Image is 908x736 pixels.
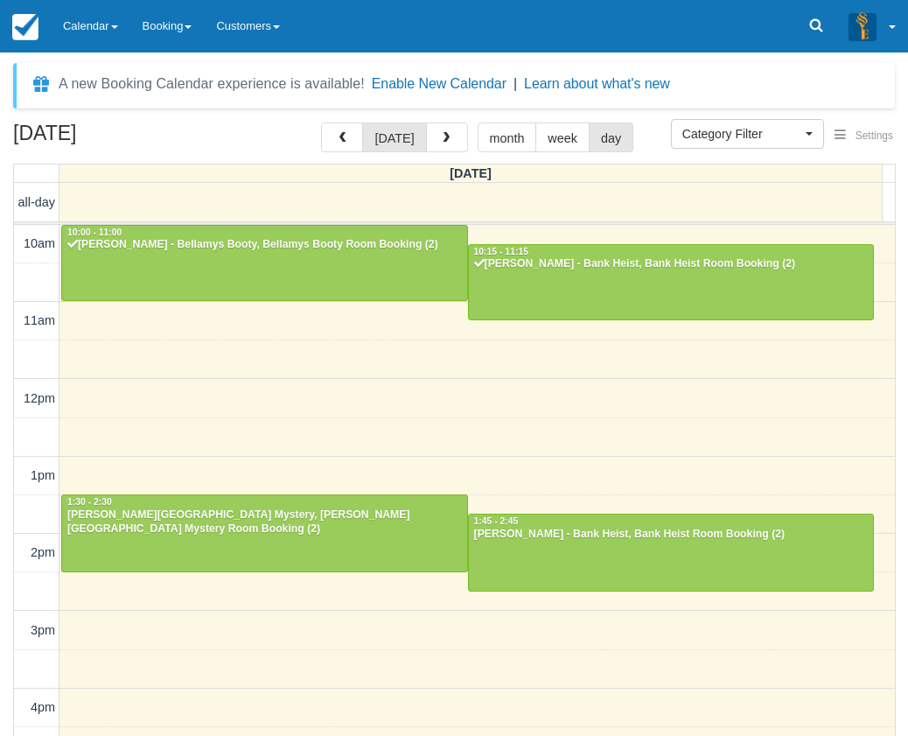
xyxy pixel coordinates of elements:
h2: [DATE] [13,123,234,155]
span: 10am [24,236,55,250]
span: 1pm [31,468,55,482]
span: 1:45 - 2:45 [474,516,519,526]
button: Category Filter [671,119,824,149]
a: 1:45 - 2:45[PERSON_NAME] - Bank Heist, Bank Heist Room Booking (2) [468,514,875,591]
button: week [535,123,590,152]
span: 1:30 - 2:30 [67,497,112,507]
button: Settings [824,123,904,149]
button: day [589,123,633,152]
span: 11am [24,313,55,327]
a: 10:15 - 11:15[PERSON_NAME] - Bank Heist, Bank Heist Room Booking (2) [468,244,875,321]
button: month [478,123,537,152]
div: [PERSON_NAME] - Bank Heist, Bank Heist Room Booking (2) [473,257,870,271]
span: 10:00 - 11:00 [67,228,122,237]
div: [PERSON_NAME] - Bellamys Booty, Bellamys Booty Room Booking (2) [66,238,463,252]
button: [DATE] [362,123,426,152]
div: A new Booking Calendar experience is available! [59,74,365,95]
span: all-day [18,195,55,209]
div: [PERSON_NAME][GEOGRAPHIC_DATA] Mystery, [PERSON_NAME][GEOGRAPHIC_DATA] Mystery Room Booking (2) [66,508,463,536]
a: 10:00 - 11:00[PERSON_NAME] - Bellamys Booty, Bellamys Booty Room Booking (2) [61,225,468,302]
span: 2pm [31,545,55,559]
a: Learn about what's new [524,76,670,91]
a: 1:30 - 2:30[PERSON_NAME][GEOGRAPHIC_DATA] Mystery, [PERSON_NAME][GEOGRAPHIC_DATA] Mystery Room Bo... [61,494,468,571]
span: [DATE] [450,166,492,180]
span: 3pm [31,623,55,637]
span: 12pm [24,391,55,405]
span: 10:15 - 11:15 [474,247,528,256]
span: 4pm [31,700,55,714]
span: Category Filter [682,125,801,143]
img: A3 [849,12,877,40]
span: Settings [856,130,893,142]
button: Enable New Calendar [372,75,506,93]
span: | [513,76,517,91]
img: checkfront-main-nav-mini-logo.png [12,14,38,40]
div: [PERSON_NAME] - Bank Heist, Bank Heist Room Booking (2) [473,528,870,542]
